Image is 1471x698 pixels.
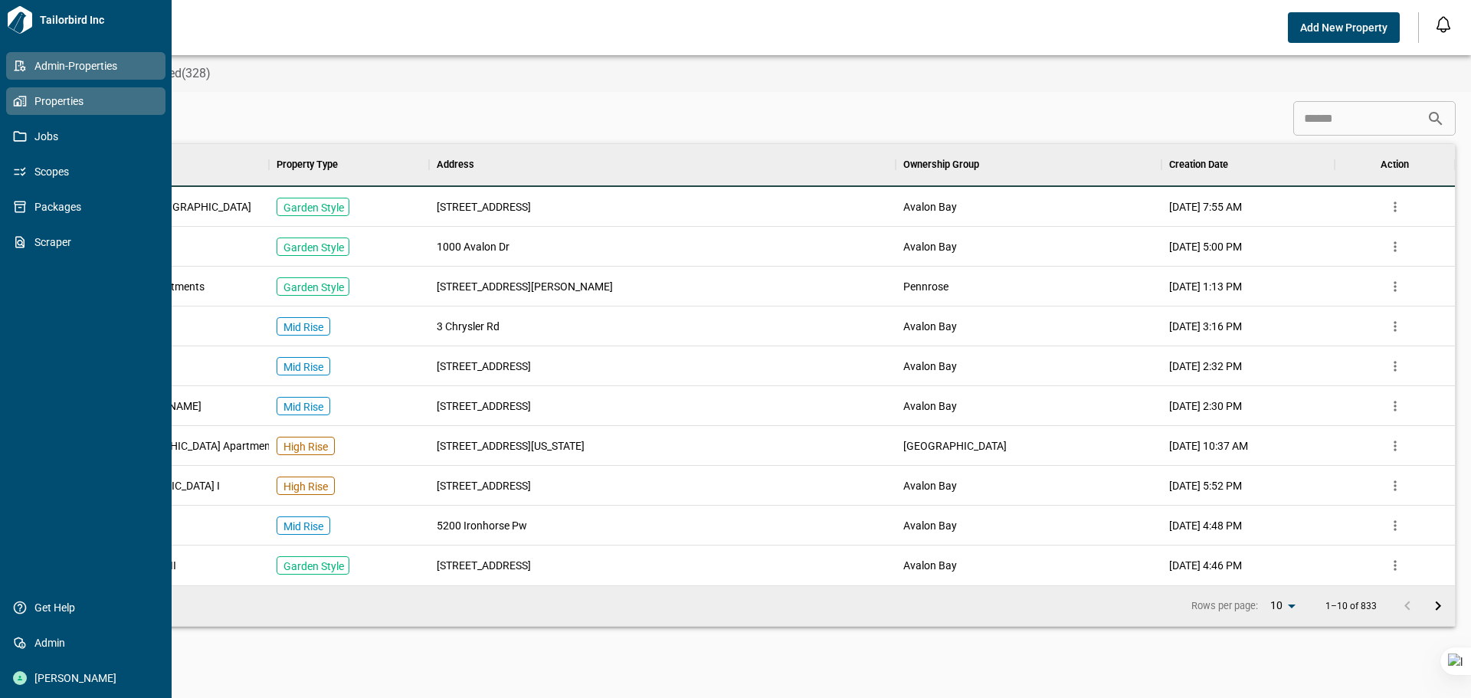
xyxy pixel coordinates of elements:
[34,12,165,28] span: Tailorbird Inc
[6,52,165,80] a: Admin-Properties
[283,479,328,494] p: High Rise
[283,280,344,295] p: Garden Style
[1169,438,1248,454] span: [DATE] 10:37 AM
[283,240,344,255] p: Garden Style
[903,199,957,215] span: Avalon Bay
[1300,20,1387,35] span: Add New Property
[437,239,509,254] span: 1000 Avalon Dr
[1431,12,1456,37] button: Open notification feed
[64,438,280,454] span: [US_STATE][GEOGRAPHIC_DATA] Apartments
[1384,434,1407,457] button: more
[437,558,531,573] span: [STREET_ADDRESS]
[1169,279,1242,294] span: [DATE] 1:13 PM
[903,438,1007,454] span: [GEOGRAPHIC_DATA]
[1384,275,1407,298] button: more
[1384,315,1407,338] button: more
[1384,514,1407,537] button: more
[1161,143,1335,186] div: Creation Date
[283,519,323,534] p: Mid Rise
[437,438,585,454] span: [STREET_ADDRESS][US_STATE]
[429,143,896,186] div: Address
[1191,599,1258,613] p: Rows per page:
[1384,395,1407,418] button: more
[1169,359,1242,374] span: [DATE] 2:32 PM
[903,143,979,186] div: Ownership Group
[1169,319,1242,334] span: [DATE] 3:16 PM
[27,199,151,215] span: Packages
[27,600,151,615] span: Get Help
[6,228,165,256] a: Scraper
[896,143,1162,186] div: Ownership Group
[1384,195,1407,218] button: more
[903,518,957,533] span: Avalon Bay
[1169,143,1228,186] div: Creation Date
[1325,601,1377,611] p: 1–10 of 833
[1384,474,1407,497] button: more
[1169,558,1242,573] span: [DATE] 4:46 PM
[6,629,165,657] a: Admin
[903,239,957,254] span: Avalon Bay
[1169,239,1242,254] span: [DATE] 5:00 PM
[1423,591,1453,621] button: Go to next page
[283,439,328,454] p: High Rise
[1384,235,1407,258] button: more
[56,143,269,186] div: Property Name
[135,66,211,81] span: Archived(328)
[27,58,151,74] span: Admin-Properties
[437,279,613,294] span: [STREET_ADDRESS][PERSON_NAME]
[1169,478,1242,493] span: [DATE] 5:52 PM
[1384,554,1407,577] button: more
[1169,518,1242,533] span: [DATE] 4:48 PM
[40,55,1471,92] div: base tabs
[6,158,165,185] a: Scopes
[283,320,323,335] p: Mid Rise
[27,670,151,686] span: [PERSON_NAME]
[1381,143,1409,186] div: Action
[903,398,957,414] span: Avalon Bay
[6,193,165,221] a: Packages
[1288,12,1400,43] button: Add New Property
[283,200,344,215] p: Garden Style
[27,164,151,179] span: Scopes
[283,359,323,375] p: Mid Rise
[437,143,474,186] div: Address
[1335,143,1455,186] div: Action
[27,635,151,650] span: Admin
[1169,398,1242,414] span: [DATE] 2:30 PM
[27,129,151,144] span: Jobs
[903,558,957,573] span: Avalon Bay
[6,123,165,150] a: Jobs
[437,398,531,414] span: [STREET_ADDRESS]
[437,199,531,215] span: [STREET_ADDRESS]
[283,559,344,574] p: Garden Style
[1169,199,1242,215] span: [DATE] 7:55 AM
[1384,355,1407,378] button: more
[437,478,531,493] span: [STREET_ADDRESS]
[1264,595,1301,617] div: 10
[903,319,957,334] span: Avalon Bay
[283,399,323,415] p: Mid Rise
[27,234,151,250] span: Scraper
[277,143,338,186] div: Property Type
[269,143,429,186] div: Property Type
[437,518,527,533] span: 5200 Ironhorse Pw
[903,279,948,294] span: Pennrose
[903,359,957,374] span: Avalon Bay
[903,478,957,493] span: Avalon Bay
[27,93,151,109] span: Properties
[437,319,500,334] span: 3 Chrysler Rd
[6,87,165,115] a: Properties
[437,359,531,374] span: [STREET_ADDRESS]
